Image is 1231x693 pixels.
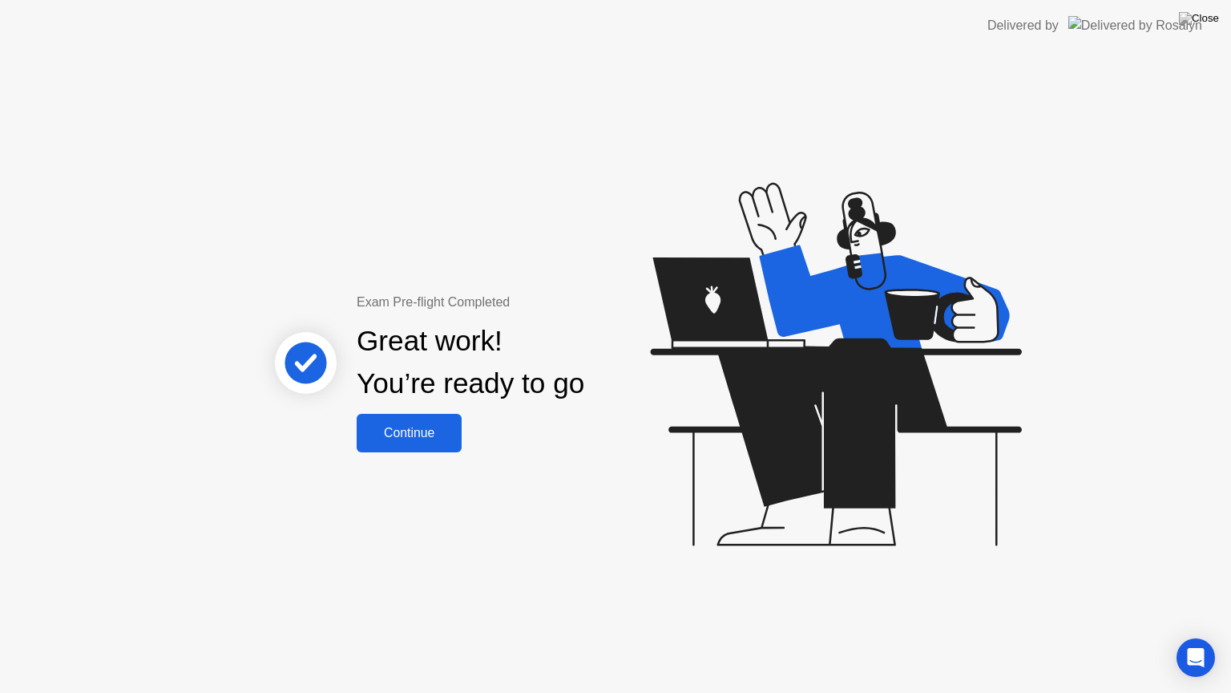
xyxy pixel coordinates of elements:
[987,16,1059,35] div: Delivered by
[1179,12,1219,25] img: Close
[357,320,584,405] div: Great work! You’re ready to go
[361,426,457,440] div: Continue
[357,414,462,452] button: Continue
[357,293,688,312] div: Exam Pre-flight Completed
[1068,16,1202,34] img: Delivered by Rosalyn
[1177,638,1215,677] div: Open Intercom Messenger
